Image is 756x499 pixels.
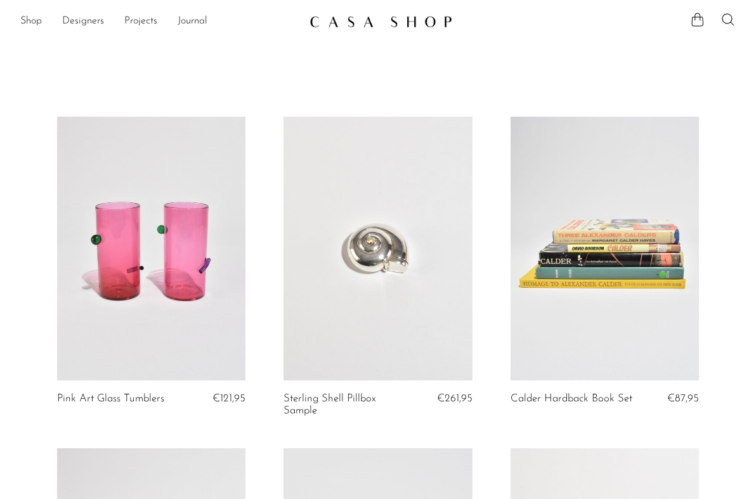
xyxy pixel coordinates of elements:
a: Calder Hardback Book Set [511,393,632,405]
a: Designers [62,13,104,30]
span: €87,95 [667,393,699,404]
ul: NEW HEADER MENU [20,11,299,32]
nav: Desktop navigation [20,11,299,32]
a: Projects [124,13,157,30]
span: €121,95 [212,393,245,404]
a: Pink Art Glass Tumblers [57,393,164,405]
a: Journal [178,13,207,30]
a: Sterling Shell Pillbox Sample [283,393,408,417]
a: Shop [20,13,42,30]
span: €261,95 [437,393,472,404]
